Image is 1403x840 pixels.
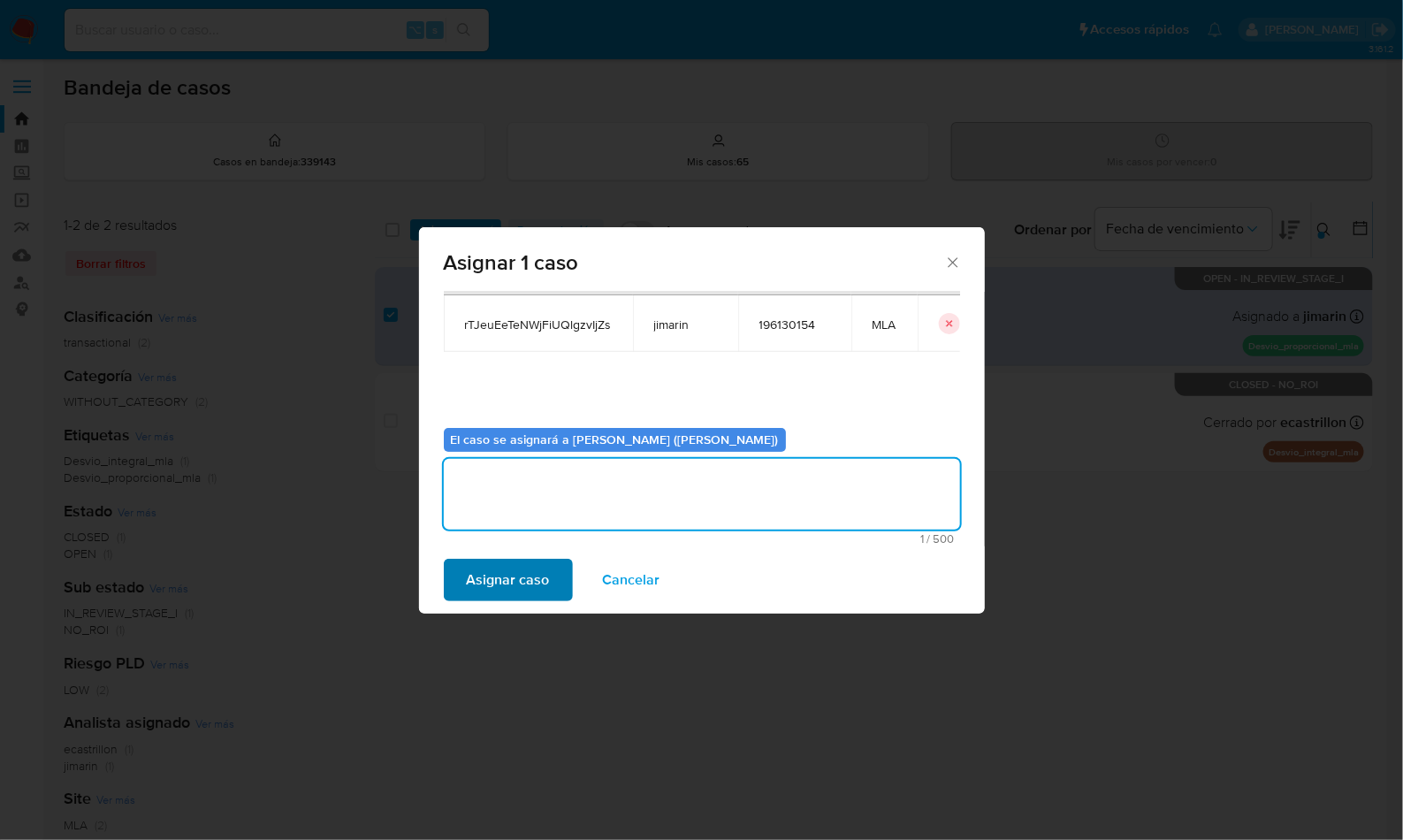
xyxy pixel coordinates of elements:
[451,431,779,448] b: El caso se asignará a [PERSON_NAME] ([PERSON_NAME])
[873,317,896,332] span: MLA
[944,254,960,270] button: Cerrar ventana
[939,313,960,334] button: icon-button
[419,227,985,614] div: assign-modal
[467,561,550,599] span: Asignar caso
[759,317,830,332] span: 196130154
[580,559,683,601] button: Cancelar
[465,317,612,332] span: rTJeuEeTeNWjFiUQlgzvIjZs
[603,561,660,599] span: Cancelar
[444,252,945,273] span: Asignar 1 caso
[444,559,573,601] button: Asignar caso
[449,533,955,545] span: Máximo 500 caracteres
[654,317,717,332] span: jimarin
